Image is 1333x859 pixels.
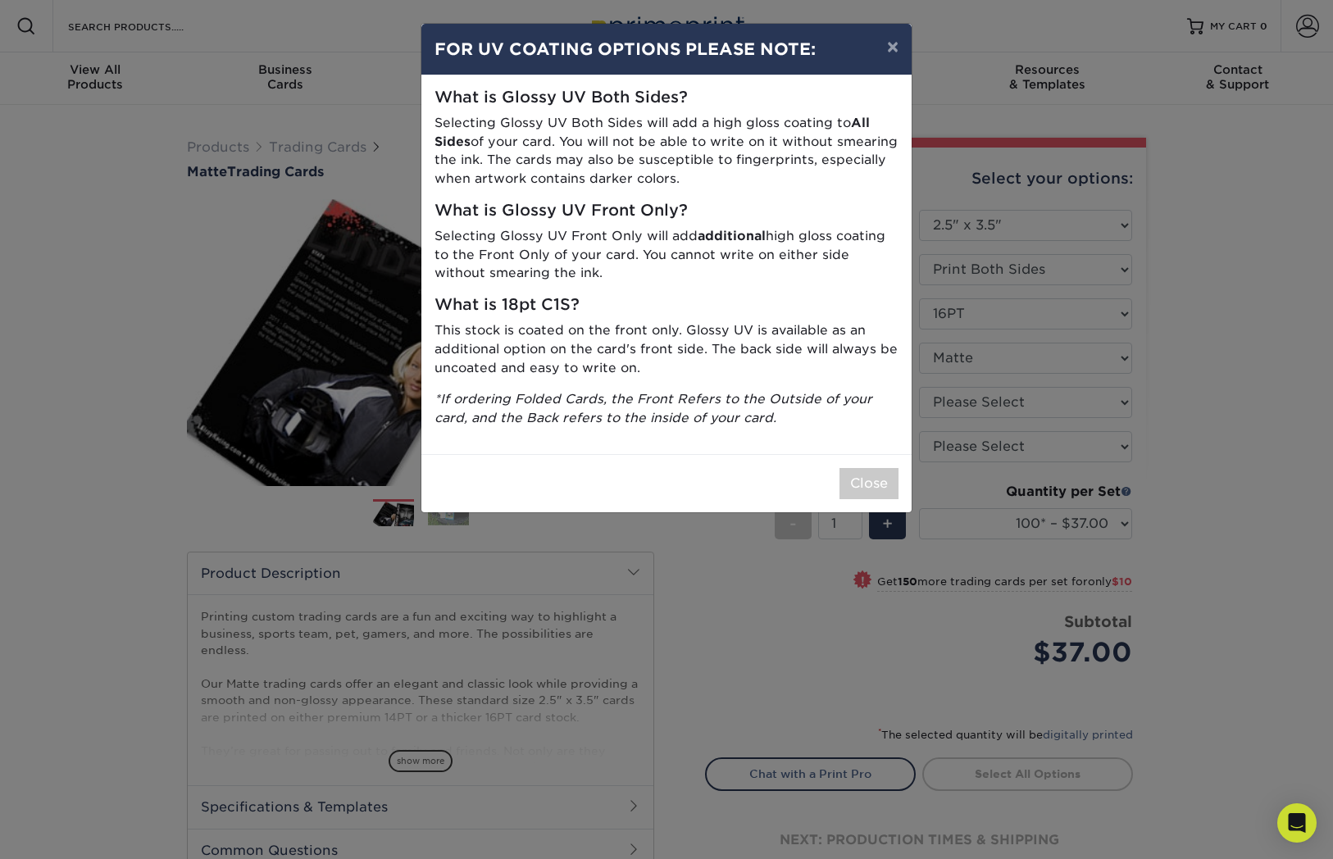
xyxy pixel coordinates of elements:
p: Selecting Glossy UV Both Sides will add a high gloss coating to of your card. You will not be abl... [434,114,899,189]
p: This stock is coated on the front only. Glossy UV is available as an additional option on the car... [434,321,899,377]
strong: All Sides [434,115,870,149]
p: Selecting Glossy UV Front Only will add high gloss coating to the Front Only of your card. You ca... [434,227,899,283]
h4: FOR UV COATING OPTIONS PLEASE NOTE: [434,37,899,61]
h5: What is Glossy UV Both Sides? [434,89,899,107]
h5: What is 18pt C1S? [434,296,899,315]
strong: additional [698,228,766,243]
div: Open Intercom Messenger [1277,803,1317,843]
i: *If ordering Folded Cards, the Front Refers to the Outside of your card, and the Back refers to t... [434,391,872,425]
button: Close [839,468,899,499]
h5: What is Glossy UV Front Only? [434,202,899,220]
button: × [874,24,912,70]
